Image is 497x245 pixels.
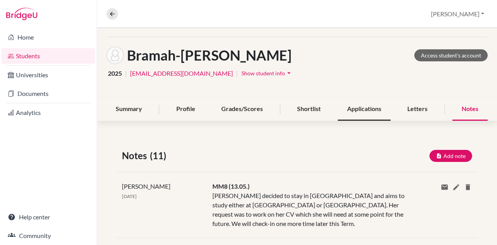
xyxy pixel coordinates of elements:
span: | [125,69,127,78]
div: Shortlist [288,98,330,121]
span: [DATE] [122,193,137,199]
span: (11) [150,149,169,163]
img: Hanna Bramah-Lawani's avatar [106,47,124,64]
a: Universities [2,67,95,83]
div: Applications [338,98,391,121]
span: 2025 [108,69,122,78]
button: Add note [429,150,472,162]
span: Notes [122,149,150,163]
span: [PERSON_NAME] [122,182,170,190]
span: MM8 (13.05.) [212,182,250,190]
a: [EMAIL_ADDRESS][DOMAIN_NAME] [130,69,233,78]
a: Help center [2,209,95,225]
a: Students [2,48,95,64]
div: Summary [106,98,151,121]
button: [PERSON_NAME] [427,7,488,21]
span: | [236,69,238,78]
a: Documents [2,86,95,101]
a: Analytics [2,105,95,120]
div: Notes [452,98,488,121]
div: [PERSON_NAME] decided to stay in [GEOGRAPHIC_DATA] and aims to study either at [GEOGRAPHIC_DATA] ... [207,182,418,228]
div: Grades/Scores [212,98,272,121]
button: Show student infoarrow_drop_down [241,67,293,79]
a: Community [2,228,95,243]
img: Bridge-U [6,8,37,20]
a: Access student's account [414,49,488,61]
i: arrow_drop_down [285,69,293,77]
span: Show student info [242,70,285,76]
div: Profile [167,98,205,121]
a: Home [2,30,95,45]
div: Letters [398,98,437,121]
h1: Bramah-[PERSON_NAME] [127,47,292,64]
